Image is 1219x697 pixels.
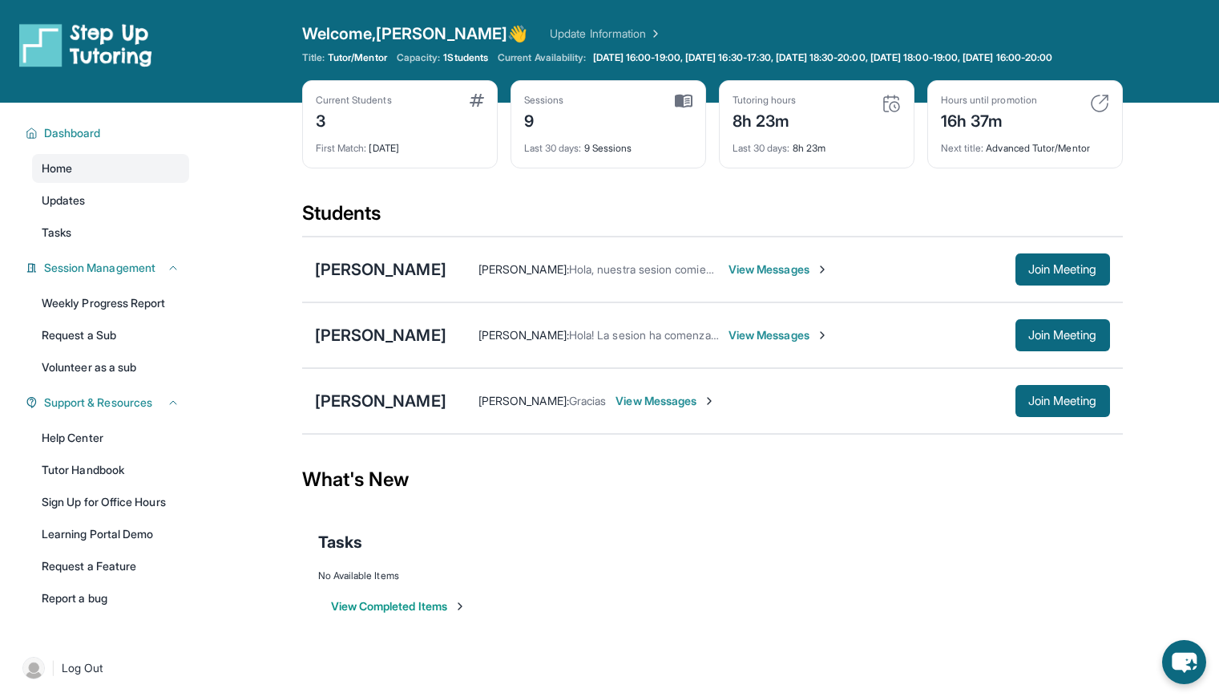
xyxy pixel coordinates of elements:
span: Title: [302,51,325,64]
a: Report a bug [32,584,189,613]
a: Request a Sub [32,321,189,350]
a: Updates [32,186,189,215]
div: 8h 23m [733,107,797,132]
img: Chevron-Right [703,395,716,407]
span: Join Meeting [1028,330,1097,340]
button: Join Meeting [1015,385,1110,417]
a: Tutor Handbook [32,456,189,484]
img: card [675,94,692,108]
a: |Log Out [16,650,189,686]
div: Current Students [316,94,392,107]
img: Chevron Right [646,26,662,42]
a: Home [32,154,189,183]
button: View Completed Items [331,598,466,614]
button: Session Management [38,260,180,276]
button: Dashboard [38,125,180,141]
span: Session Management [44,260,155,276]
div: Hours until promotion [941,94,1037,107]
a: Sign Up for Office Hours [32,488,189,517]
span: Log Out [62,660,103,676]
span: Current Availability: [498,51,586,64]
img: card [1090,94,1109,113]
span: View Messages [729,261,829,278]
a: Help Center [32,423,189,452]
span: Tutor/Mentor [328,51,387,64]
div: 8h 23m [733,132,901,155]
button: Join Meeting [1015,253,1110,286]
div: 16h 37m [941,107,1037,132]
span: Last 30 days : [733,142,790,154]
a: Learning Portal Demo [32,520,189,549]
img: user-img [22,657,45,679]
img: logo [19,22,152,67]
div: [DATE] [316,132,484,155]
a: [DATE] 16:00-19:00, [DATE] 16:30-17:30, [DATE] 18:30-20:00, [DATE] 18:00-19:00, [DATE] 16:00-20:00 [590,51,1056,64]
div: Tutoring hours [733,94,797,107]
span: Last 30 days : [524,142,582,154]
img: Chevron-Right [816,263,829,276]
img: card [470,94,484,107]
button: Join Meeting [1015,319,1110,351]
div: 9 Sessions [524,132,692,155]
span: Support & Resources [44,395,152,411]
span: [PERSON_NAME] : [478,262,569,276]
div: Students [302,201,1123,236]
span: Join Meeting [1028,396,1097,406]
div: No Available Items [318,569,1107,582]
img: card [882,94,901,113]
span: | [51,659,55,678]
span: [DATE] 16:00-19:00, [DATE] 16:30-17:30, [DATE] 18:30-20:00, [DATE] 18:00-19:00, [DATE] 16:00-20:00 [593,51,1053,64]
span: First Match : [316,142,367,154]
a: Weekly Progress Report [32,289,189,318]
a: Volunteer as a sub [32,353,189,382]
span: Home [42,160,72,176]
button: chat-button [1162,640,1206,684]
span: View Messages [616,393,716,409]
span: 1 Students [443,51,488,64]
span: View Messages [729,327,829,343]
img: Chevron-Right [816,329,829,342]
div: Advanced Tutor/Mentor [941,132,1109,155]
span: Tasks [318,531,362,553]
div: 9 [524,107,564,132]
span: Dashboard [44,125,101,141]
span: Welcome, [PERSON_NAME] 👋 [302,22,528,45]
div: Sessions [524,94,564,107]
div: 3 [316,107,392,132]
a: Tasks [32,218,189,247]
span: [PERSON_NAME] : [478,328,569,342]
span: Next title : [941,142,984,154]
span: Gracias [569,394,607,407]
span: Tasks [42,225,71,241]
div: [PERSON_NAME] [315,258,446,281]
span: Updates [42,192,86,209]
span: [PERSON_NAME] : [478,394,569,407]
span: Capacity: [397,51,441,64]
div: [PERSON_NAME] [315,324,446,346]
button: Support & Resources [38,395,180,411]
a: Request a Feature [32,552,189,581]
span: Hola, nuestra sesion comienza en menos de media hora. Aqui esta el enlace: [URL][DOMAIN_NAME] [569,262,1077,276]
a: Update Information [550,26,662,42]
div: [PERSON_NAME] [315,390,446,412]
div: What's New [302,444,1123,515]
span: Join Meeting [1028,265,1097,274]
